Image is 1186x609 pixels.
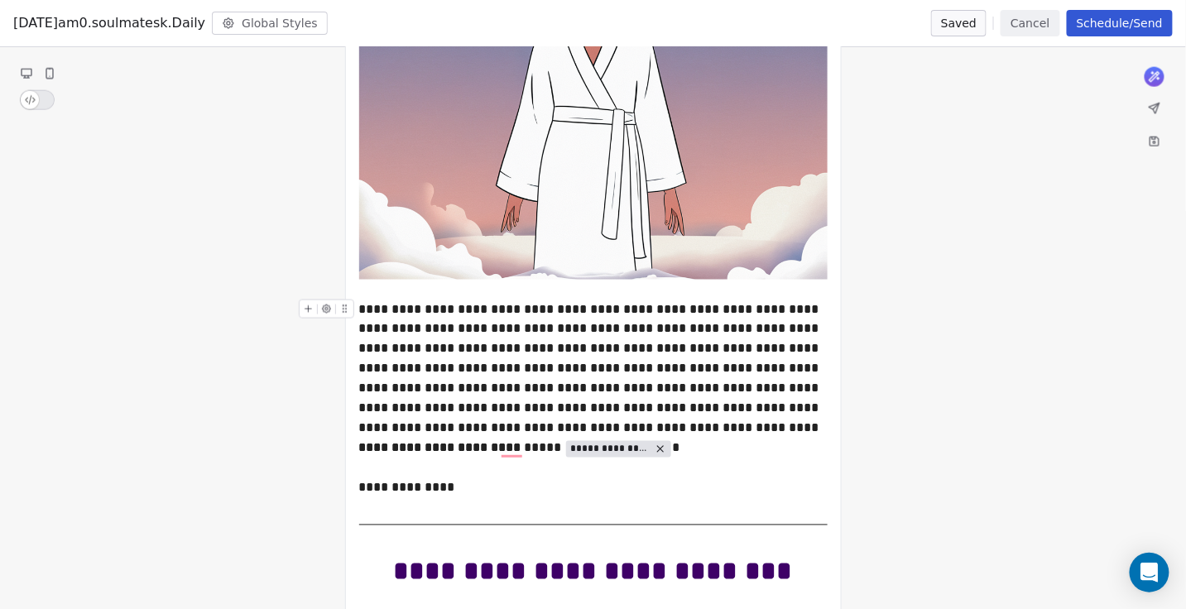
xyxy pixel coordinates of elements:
[1067,10,1173,36] button: Schedule/Send
[212,12,328,35] button: Global Styles
[1130,553,1169,592] div: Open Intercom Messenger
[931,10,987,36] button: Saved
[13,13,205,33] span: [DATE]am0.soulmatesk.Daily
[1001,10,1059,36] button: Cancel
